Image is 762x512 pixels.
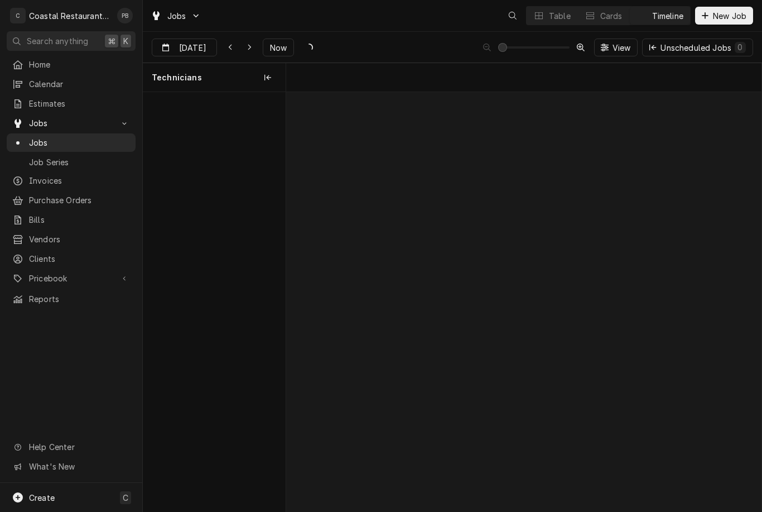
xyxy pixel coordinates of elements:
span: Clients [29,253,130,265]
a: Job Series [7,153,136,171]
span: K [123,35,128,47]
a: Vendors [7,230,136,248]
span: Pricebook [29,272,113,284]
span: Calendar [29,78,130,90]
span: Invoices [29,175,130,186]
div: 0 [737,41,744,53]
a: Bills [7,210,136,229]
div: Table [549,10,571,22]
a: Estimates [7,94,136,113]
span: Vendors [29,233,130,245]
span: Bills [29,214,130,226]
a: Jobs [7,133,136,152]
div: PB [117,8,133,23]
span: Technicians [152,72,202,83]
div: Cards [600,10,623,22]
div: Unscheduled Jobs [660,42,746,54]
button: Open search [504,7,522,25]
div: left [143,92,286,512]
span: ⌘ [108,35,115,47]
span: View [610,42,633,54]
a: Go to Pricebook [7,269,136,288]
a: Home [7,55,136,74]
a: Invoices [7,171,136,190]
a: Purchase Orders [7,191,136,209]
span: Help Center [29,441,129,453]
span: What's New [29,461,129,472]
button: Search anything⌘K [7,31,136,51]
button: [DATE] [152,39,217,56]
button: New Job [695,7,753,25]
span: Home [29,59,130,70]
span: Jobs [29,117,113,129]
div: Timeline [652,10,683,22]
span: Create [29,493,55,503]
span: C [123,492,128,504]
button: Now [263,39,294,56]
a: Reports [7,290,136,308]
div: Coastal Restaurant Repair [29,10,111,22]
span: Purchase Orders [29,194,130,206]
a: Calendar [7,75,136,93]
div: C [10,8,26,23]
span: Job Series [29,156,130,168]
div: Phill Blush's Avatar [117,8,133,23]
div: normal [286,92,761,512]
a: Go to Help Center [7,438,136,456]
a: Go to Jobs [146,7,205,25]
a: Go to What's New [7,457,136,476]
button: View [594,39,638,56]
div: Technicians column. SPACE for context menu [143,63,286,92]
span: Now [268,42,289,54]
span: Estimates [29,98,130,109]
span: New Job [711,10,749,22]
span: Reports [29,293,130,305]
span: Search anything [27,35,88,47]
span: Jobs [29,137,130,149]
a: Clients [7,250,136,268]
a: Go to Jobs [7,114,136,132]
button: Unscheduled Jobs0 [642,39,753,56]
span: Jobs [167,10,186,22]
